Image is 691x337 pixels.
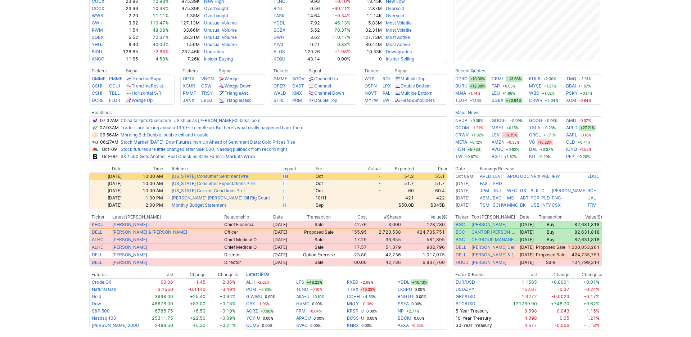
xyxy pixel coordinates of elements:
[541,174,550,179] a: PKE
[587,202,596,208] a: TRV
[92,35,104,40] a: SGBX
[314,83,331,89] a: Channel
[351,5,382,12] td: 2.87M
[351,34,382,41] td: 127.13M
[320,55,351,63] td: 0.00%
[295,19,320,27] td: 7.92
[296,322,308,329] a: SVAC
[566,90,578,97] a: PSKY
[204,6,228,11] a: Overbought
[492,117,507,124] a: GOOGL
[541,188,545,193] a: C
[292,90,302,96] a: KMX
[347,322,359,329] a: KNRX
[529,82,541,90] a: MYSE
[92,83,102,89] a: CSHI
[112,222,150,227] a: [PERSON_NAME] II
[295,48,320,55] td: 129.26
[471,229,518,235] a: CANTOR [PERSON_NAME]
[471,244,515,250] a: [PERSON_NAME] Dell
[112,244,147,250] a: [PERSON_NAME]
[351,12,382,19] td: 11.14K
[113,41,139,48] td: 8.40
[132,83,164,89] a: TrendlineResist.
[204,56,233,62] a: Insider Buying
[552,174,560,179] a: IPW
[401,98,435,103] a: Head&Shoulders
[169,48,200,55] td: 232.46K
[529,117,542,124] a: GOOG
[274,49,285,54] a: ALGN
[204,42,237,47] a: Unusual Volume
[109,90,120,96] a: TBLL
[183,98,194,103] a: JANX
[365,98,378,103] a: MYFW
[587,188,596,193] a: BCE
[295,55,320,63] td: 43.14
[456,229,465,235] a: BGC
[351,19,382,27] td: 5.83M
[112,229,187,235] a: [PERSON_NAME] & [PERSON_NAME]
[172,181,255,186] a: [US_STATE] Consumer Expectations Prel
[274,98,285,103] a: STRL
[296,279,304,286] a: LFS
[529,146,538,153] a: DAL
[296,300,310,307] a: HVMC
[132,76,151,81] span: Trendline
[386,49,412,54] a: Downgrades
[92,6,104,11] a: CCCX
[347,300,359,307] a: MKLY
[566,146,577,153] a: IONQ
[492,131,501,139] a: LEVI
[172,195,270,201] a: [PERSON_NAME] [PERSON_NAME] Oil Rig Count
[455,75,468,82] a: DPRO
[246,286,256,293] a: POM
[507,202,518,208] a: MMC
[334,20,351,26] span: 46.13%
[246,300,255,307] a: CBK
[401,83,431,89] a: Double Bottom
[296,286,308,293] a: TLNC
[169,41,200,48] td: 1.59M
[493,202,506,208] a: SCHW
[246,271,269,277] b: Latest IPOs
[204,27,237,33] a: Unusual Volume
[172,174,249,179] a: [US_STATE] Consumer Sentiment Prel
[113,5,139,12] td: 23.96
[455,90,466,97] a: MAIA
[92,42,104,47] a: YHGJ
[566,82,576,90] a: BBAI
[520,202,526,208] a: BK
[274,27,285,33] a: SGBX
[92,287,116,292] a: Natural Gas
[121,147,288,152] a: Stock futures are little changed after S&P 500, Nasdaq pullback from record highs
[332,6,351,11] span: -60.21%
[455,110,479,115] a: Major News
[566,124,578,131] a: APLD
[493,181,502,186] a: PHD
[401,90,433,96] a: Multiple Bottom
[183,83,195,89] a: XCUR
[132,83,151,89] span: Trendline
[398,286,412,293] a: LKSPU
[398,307,404,315] a: NP
[529,90,539,97] a: WBD
[132,90,161,96] a: Horizontal S/R
[109,76,122,81] a: PMMF
[541,202,551,208] a: INFY
[365,90,377,96] a: NOVT
[456,252,466,257] a: DELL
[169,55,200,63] td: 7.26K
[520,195,529,201] a: ABT
[566,139,575,146] a: GLD
[383,76,391,81] a: ROL
[92,56,104,62] a: ANGO
[456,260,469,265] a: HOOD
[132,76,162,81] a: TrendlineSupp.
[386,20,412,26] a: Most Volatile
[246,307,258,315] a: AGRZ
[109,98,120,103] a: FLDR
[455,68,485,73] b: Recent Quotes
[455,153,462,160] a: TW
[92,294,101,299] a: Gold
